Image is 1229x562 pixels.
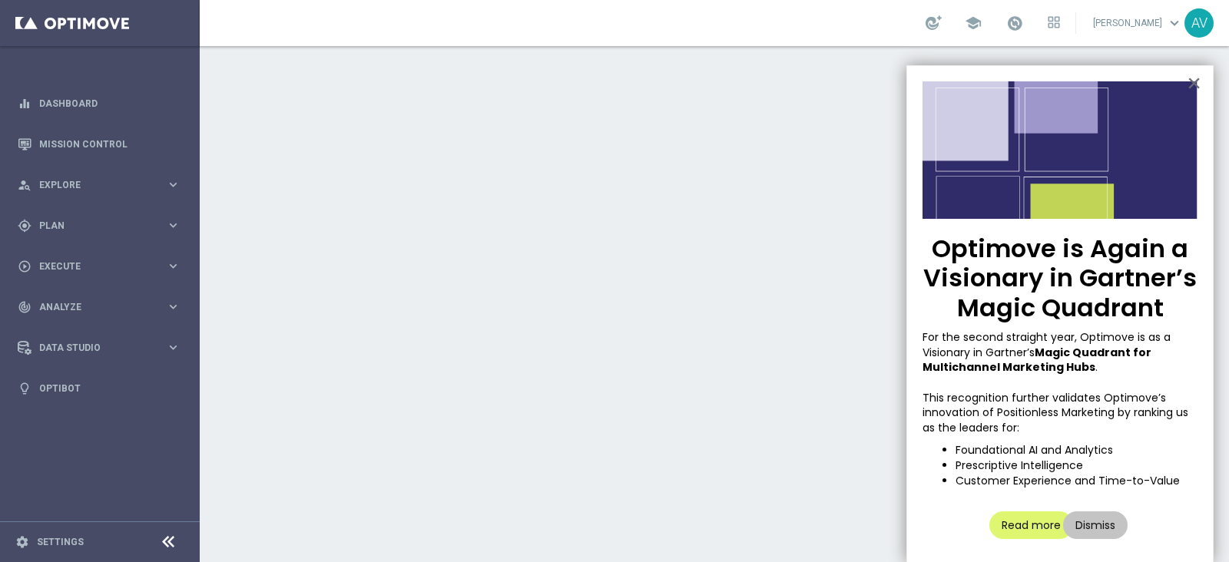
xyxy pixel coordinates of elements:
button: Read more [989,511,1073,539]
i: equalizer [18,97,31,111]
div: AV [1184,8,1214,38]
i: keyboard_arrow_right [166,177,181,192]
i: person_search [18,178,31,192]
div: Mission Control [18,124,181,164]
strong: Magic Quadrant for Multichannel Marketing Hubs [923,345,1154,375]
span: For the second straight year, Optimove is as a Visionary in Gartner’s [923,329,1174,360]
div: Data Studio [18,341,166,355]
div: Plan [18,219,166,233]
span: . [1095,359,1098,375]
button: Close [1187,71,1201,95]
a: Mission Control [39,124,181,164]
div: Analyze [18,300,166,314]
button: Dismiss [1063,511,1128,539]
span: Execute [39,262,166,271]
a: Settings [37,537,84,547]
i: lightbulb [18,382,31,395]
p: Optimove is Again a Visionary in Gartner’s Magic Quadrant [923,234,1198,322]
span: Analyze [39,302,166,312]
a: [PERSON_NAME] [1092,12,1184,35]
li: Prescriptive Intelligence [956,458,1198,474]
a: Dashboard [39,83,181,124]
span: keyboard_arrow_down [1166,15,1183,31]
p: This recognition further validates Optimove’s innovation of Positionless Marketing by ranking us ... [923,391,1198,436]
div: Execute [18,260,166,273]
span: school [965,15,982,31]
i: keyboard_arrow_right [166,340,181,355]
li: Foundational AI and Analytics [956,443,1198,458]
i: gps_fixed [18,219,31,233]
a: Optibot [39,368,181,408]
i: keyboard_arrow_right [166,299,181,314]
span: Explore [39,180,166,190]
i: play_circle_outline [18,260,31,273]
span: Data Studio [39,343,166,352]
li: Customer Experience and Time-to-Value [956,474,1198,489]
i: keyboard_arrow_right [166,218,181,233]
i: settings [15,535,29,549]
span: Plan [39,221,166,230]
div: Dashboard [18,83,181,124]
div: Explore [18,178,166,192]
i: keyboard_arrow_right [166,259,181,273]
div: Optibot [18,368,181,408]
i: track_changes [18,300,31,314]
